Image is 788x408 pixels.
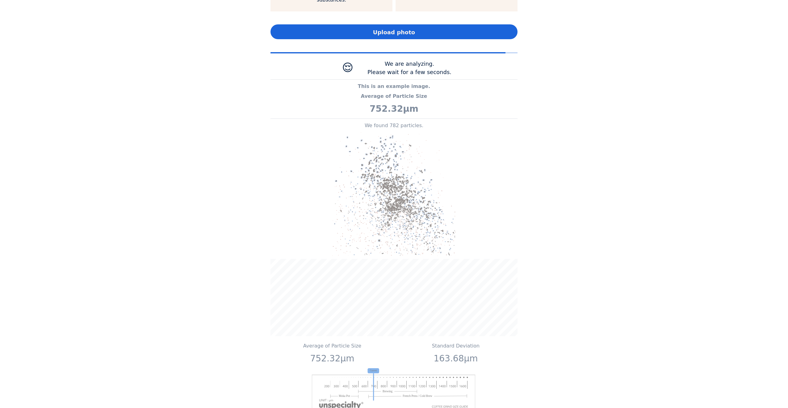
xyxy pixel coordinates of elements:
[373,28,415,36] span: Upload photo
[270,122,518,129] p: We found 782 particles.
[273,352,392,365] p: 752.32μm
[371,369,377,372] tspan: Current
[342,61,354,74] span: 😌
[396,342,515,350] p: Standard Deviation
[396,352,515,365] p: 163.68μm
[273,342,392,350] p: Average of Particle Size
[270,83,518,90] p: This is an example image.
[332,132,456,256] img: alt
[363,60,456,76] div: We are analyzing. Please wait for a few seconds.
[270,102,518,115] p: 752.32μm
[270,93,518,100] p: Average of Particle Size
